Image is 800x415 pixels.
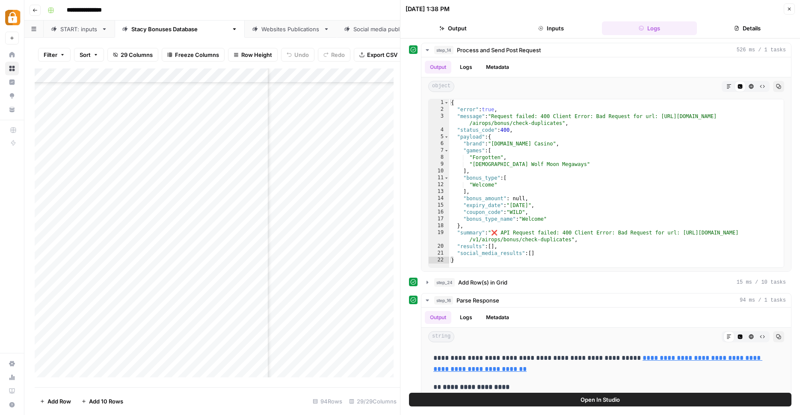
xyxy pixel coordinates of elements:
[429,257,449,264] div: 22
[261,25,320,33] div: Websites Publications
[5,371,19,384] a: Usage
[354,48,403,62] button: Export CSV
[429,99,449,106] div: 1
[35,394,76,408] button: Add Row
[429,133,449,140] div: 5
[429,195,449,202] div: 14
[175,50,219,59] span: Freeze Columns
[421,43,791,57] button: 526 ms / 1 tasks
[44,21,115,38] a: START: inputs
[60,25,98,33] div: START: inputs
[5,7,19,28] button: Workspace: Adzz
[481,61,514,74] button: Metadata
[429,243,449,250] div: 20
[504,21,599,35] button: Inputs
[115,21,245,38] a: [PERSON_NAME] Bonuses Database
[429,181,449,188] div: 12
[241,50,272,59] span: Row Height
[481,311,514,324] button: Metadata
[346,394,400,408] div: 29/29 Columns
[5,48,19,62] a: Home
[74,48,104,62] button: Sort
[434,278,455,287] span: step_24
[421,276,791,289] button: 15 ms / 10 tasks
[228,48,278,62] button: Row Height
[425,311,451,324] button: Output
[429,209,449,216] div: 16
[429,250,449,257] div: 21
[602,21,697,35] button: Logs
[131,25,228,33] div: [PERSON_NAME] Bonuses Database
[456,296,499,305] span: Parse Response
[429,175,449,181] div: 11
[89,397,123,406] span: Add 10 Rows
[740,296,786,304] span: 94 ms / 1 tasks
[421,57,791,271] div: 526 ms / 1 tasks
[737,46,786,54] span: 526 ms / 1 tasks
[434,296,453,305] span: step_16
[429,216,449,222] div: 17
[107,48,158,62] button: 29 Columns
[429,202,449,209] div: 15
[331,50,345,59] span: Redo
[429,188,449,195] div: 13
[38,48,71,62] button: Filter
[337,21,437,38] a: Social media publications
[5,75,19,89] a: Insights
[162,48,225,62] button: Freeze Columns
[80,50,91,59] span: Sort
[5,384,19,398] a: Learning Hub
[294,50,309,59] span: Undo
[47,397,71,406] span: Add Row
[429,229,449,243] div: 19
[76,394,128,408] button: Add 10 Rows
[429,161,449,168] div: 9
[428,81,454,92] span: object
[458,278,507,287] span: Add Row(s) in Grid
[421,308,791,411] div: 94 ms / 1 tasks
[429,113,449,127] div: 3
[429,140,449,147] div: 6
[444,147,449,154] span: Toggle code folding, rows 7 through 10
[444,133,449,140] span: Toggle code folding, rows 5 through 18
[406,21,501,35] button: Output
[429,127,449,133] div: 4
[455,61,477,74] button: Logs
[5,62,19,75] a: Browse
[318,48,350,62] button: Redo
[406,5,450,13] div: [DATE] 1:38 PM
[5,398,19,412] button: Help + Support
[409,393,791,406] button: Open In Studio
[353,25,421,33] div: Social media publications
[429,222,449,229] div: 18
[457,46,541,54] span: Process and Send Post Request
[428,331,454,342] span: string
[44,50,57,59] span: Filter
[5,103,19,116] a: Your Data
[367,50,397,59] span: Export CSV
[429,168,449,175] div: 10
[5,357,19,371] a: Settings
[429,147,449,154] div: 7
[455,311,477,324] button: Logs
[121,50,153,59] span: 29 Columns
[429,106,449,113] div: 2
[429,154,449,161] div: 8
[309,394,346,408] div: 94 Rows
[5,89,19,103] a: Opportunities
[425,61,451,74] button: Output
[5,10,21,25] img: Adzz Logo
[281,48,314,62] button: Undo
[737,279,786,286] span: 15 ms / 10 tasks
[581,395,620,404] span: Open In Studio
[700,21,795,35] button: Details
[444,99,449,106] span: Toggle code folding, rows 1 through 22
[421,293,791,307] button: 94 ms / 1 tasks
[245,21,337,38] a: Websites Publications
[434,46,453,54] span: step_14
[444,175,449,181] span: Toggle code folding, rows 11 through 13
